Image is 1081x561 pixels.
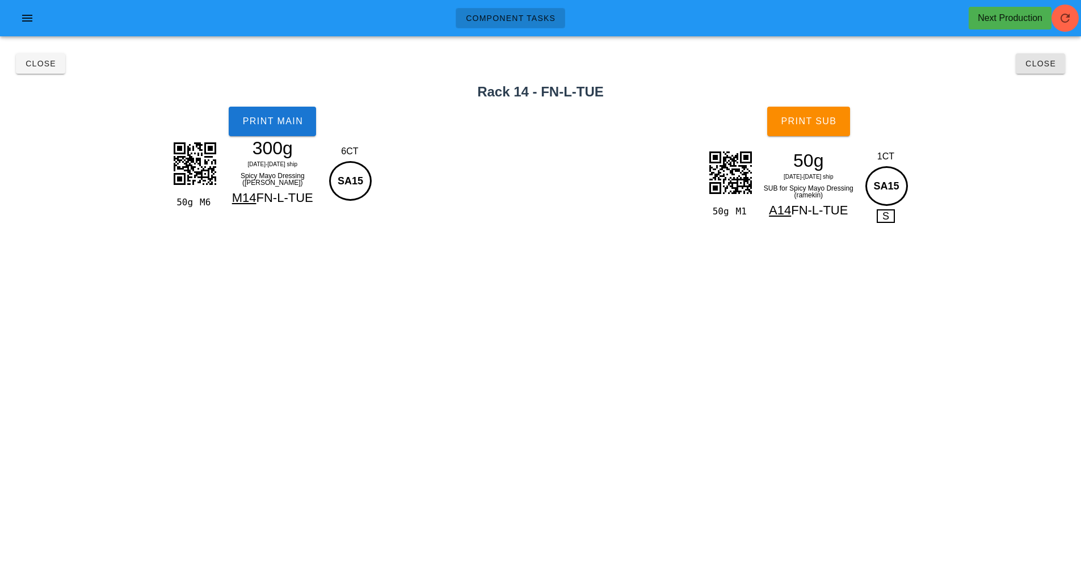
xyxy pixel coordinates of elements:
span: FN-L-TUE [256,191,313,205]
div: M6 [195,195,218,210]
a: Component Tasks [456,8,565,28]
span: [DATE]-[DATE] ship [248,161,297,167]
div: SUB for Spicy Mayo Dressing (ramekin) [759,183,858,201]
img: FBrbEpIERg2+QUMJCcbm2jDKRN2tzEBpLTrW2UgbRJm5vYQHK6tY0ykDZpcxMbSE63tlEG0iZtbmIDyenWNspA2qTNTWwgOd3... [702,144,759,201]
span: Close [25,59,56,68]
div: 50g [708,204,731,219]
span: A14 [769,203,791,217]
span: Close [1025,59,1056,68]
div: 1CT [863,150,910,163]
div: SA15 [865,166,908,206]
span: Component Tasks [465,14,556,23]
span: FN-L-TUE [791,203,848,217]
div: 6CT [326,145,373,158]
h2: Rack 14 - FN-L-TUE [7,82,1074,102]
span: S [877,209,895,223]
span: [DATE]-[DATE] ship [784,174,833,180]
button: Close [1016,53,1065,74]
span: Print Main [242,116,303,126]
span: M14 [232,191,256,205]
img: vlBFbAgBr0yrenpSc0gxrspYQv54ySKAkYOSNpYQ6NRG4mcIAf8sOxkCPqrq3HGRTskZKh3JHZ8haoejAllFrCOJbYNhVWoTk... [166,135,223,192]
div: Next Production [978,11,1042,25]
span: Print Sub [780,116,836,126]
div: M1 [731,204,755,219]
button: Print Sub [767,107,850,136]
div: 50g [172,195,195,210]
div: SA15 [329,161,372,201]
div: Spicy Mayo Dressing ([PERSON_NAME]) [223,170,322,188]
button: Close [16,53,65,74]
button: Print Main [229,107,316,136]
div: 300g [223,140,322,157]
div: 50g [759,152,858,169]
